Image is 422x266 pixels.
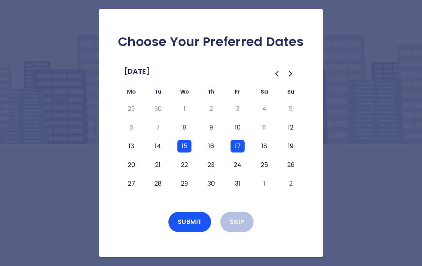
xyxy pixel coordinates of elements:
button: Wednesday, October 1st, 2025 [177,103,191,115]
h2: Choose Your Preferred Dates [112,34,310,50]
button: Tuesday, October 21st, 2025 [151,159,165,171]
button: Monday, October 6th, 2025 [124,121,138,134]
button: Submit [168,212,211,232]
th: Tuesday [145,87,171,99]
button: Wednesday, October 8th, 2025 [177,121,191,134]
button: Sunday, October 12th, 2025 [284,121,298,134]
button: Thursday, October 16th, 2025 [204,140,218,153]
button: Tuesday, October 28th, 2025 [151,177,165,190]
button: Thursday, October 2nd, 2025 [204,103,218,115]
button: Monday, October 13th, 2025 [124,140,138,153]
button: Saturday, October 4th, 2025 [257,103,271,115]
table: October 2025 [118,87,304,193]
button: Saturday, October 11th, 2025 [257,121,271,134]
button: Tuesday, October 14th, 2025 [151,140,165,153]
button: Sunday, October 26th, 2025 [284,159,298,171]
button: Thursday, October 30th, 2025 [204,177,218,190]
button: Friday, October 10th, 2025 [231,121,245,134]
button: Friday, October 17th, 2025, selected [231,140,245,153]
th: Thursday [198,87,224,99]
span: [DATE] [124,65,150,78]
button: Sunday, October 19th, 2025 [284,140,298,153]
button: Sunday, October 5th, 2025 [284,103,298,115]
button: Wednesday, October 22nd, 2025 [177,159,191,171]
button: Skip [220,212,254,232]
button: Saturday, November 1st, 2025 [257,177,271,190]
button: Thursday, October 23rd, 2025 [204,159,218,171]
button: Monday, September 29th, 2025 [124,103,138,115]
th: Sunday [277,87,304,99]
button: Sunday, November 2nd, 2025 [284,177,298,190]
button: Thursday, October 9th, 2025 [204,121,218,134]
th: Monday [118,87,145,99]
button: Go to the Next Month [284,67,298,81]
button: Wednesday, October 29th, 2025 [177,177,191,190]
button: Saturday, October 18th, 2025 [257,140,271,153]
button: Friday, October 3rd, 2025 [231,103,245,115]
button: Tuesday, October 7th, 2025 [151,121,165,134]
button: Monday, October 20th, 2025 [124,159,138,171]
button: Monday, October 27th, 2025 [124,177,138,190]
button: Saturday, October 25th, 2025 [257,159,271,171]
th: Friday [224,87,251,99]
th: Wednesday [171,87,198,99]
button: Go to the Previous Month [270,67,284,81]
button: Friday, October 31st, 2025 [231,177,245,190]
th: Saturday [251,87,277,99]
button: Friday, October 24th, 2025 [231,159,245,171]
button: Today, Tuesday, September 30th, 2025 [151,103,165,115]
button: Wednesday, October 15th, 2025, selected [177,140,191,153]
